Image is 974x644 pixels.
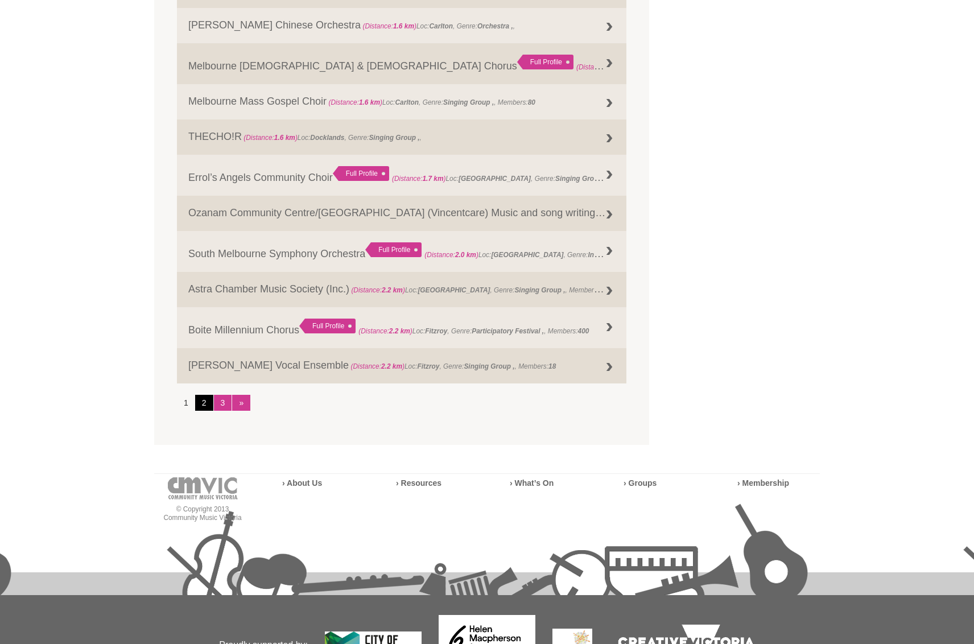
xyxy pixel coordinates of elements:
a: THECHO!R (Distance:1.6 km)Loc:Docklands, Genre:Singing Group ,, [177,119,626,155]
span: Loc: , Genre: , [361,22,515,30]
strong: Fitzroy [425,327,447,335]
span: Loc: , Genre: , Members: [327,98,535,106]
strong: 1.6 km [393,22,414,30]
strong: [GEOGRAPHIC_DATA] [459,175,531,183]
span: (Distance: ) [362,22,416,30]
a: 3 [214,395,232,411]
strong: 2.2 km [382,286,403,294]
strong: Orchestra , [477,22,513,30]
strong: 2.2 km [381,362,402,370]
strong: Singing Group , [369,134,419,142]
span: (Distance: ) [350,362,405,370]
a: » [232,395,250,411]
strong: Singing Group , [514,286,565,294]
strong: Singing Group , [464,362,514,370]
a: Ozanam Community Centre/[GEOGRAPHIC_DATA] (Vincentcare) Music and song writing therapy groups [177,196,626,231]
span: (Distance: ) [358,327,412,335]
strong: Singing Group , [555,172,606,183]
div: Full Profile [517,55,573,69]
span: (Distance: ) [243,134,298,142]
a: Astra Chamber Music Society (Inc.) (Distance:2.2 km)Loc:[GEOGRAPHIC_DATA], Genre:Singing Group ,,... [177,272,626,307]
span: Loc: , Genre: , Members: [392,172,647,183]
span: Loc: , Genre: , [242,134,422,142]
strong: 1.7 km [422,175,443,183]
div: Full Profile [333,166,389,181]
span: (Distance: ) [392,175,446,183]
a: › Groups [624,478,657,488]
strong: 1.6 km [359,98,380,106]
img: cmvic-logo-footer.png [168,477,238,499]
a: Melbourne [DEMOGRAPHIC_DATA] & [DEMOGRAPHIC_DATA] Chorus Full Profile (Distance:1.6 km)Loc:, Genre:, [177,43,626,84]
a: Errol’s Angels Community Choir Full Profile (Distance:1.7 km)Loc:[GEOGRAPHIC_DATA], Genre:Singing... [177,155,626,196]
a: › What’s On [510,478,554,488]
a: [PERSON_NAME] Chinese Orchestra (Distance:1.6 km)Loc:Carlton, Genre:Orchestra ,, [177,8,626,43]
a: Melbourne Mass Gospel Choir (Distance:1.6 km)Loc:Carlton, Genre:Singing Group ,, Members:80 [177,84,626,119]
a: › Membership [737,478,789,488]
a: 2 [195,395,213,411]
span: Loc: , Genre: , Members: [349,362,556,370]
div: Full Profile [365,242,422,257]
strong: 80 [528,98,535,106]
span: (Distance: ) [328,98,382,106]
span: Loc: , Genre: , [576,60,758,72]
strong: 2.0 km [455,251,476,259]
a: › Resources [396,478,441,488]
strong: Docklands [310,134,344,142]
strong: Participatory Festival , [472,327,544,335]
strong: 18 [548,362,556,370]
strong: Singing Group , [443,98,494,106]
span: (Distance: ) [576,60,630,72]
span: Loc: , Genre: , Members: [358,327,589,335]
strong: Carlton [429,22,453,30]
strong: 1.6 km [274,134,295,142]
p: © Copyright 2013 Community Music Victoria [154,505,251,522]
span: Loc: , Genre: , Members: [349,283,659,295]
a: › About Us [282,478,322,488]
span: (Distance: ) [424,251,478,259]
a: Boite Millennium Chorus Full Profile (Distance:2.2 km)Loc:Fitzroy, Genre:Participatory Festival ,... [177,307,626,348]
span: (Distance: ) [351,286,405,294]
strong: 400 [578,327,589,335]
a: South Melbourne Symphony Orchestra Full Profile (Distance:2.0 km)Loc:[GEOGRAPHIC_DATA], Genre:Ins... [177,231,626,272]
div: Full Profile [299,319,356,333]
strong: [GEOGRAPHIC_DATA] [418,286,490,294]
strong: Fitzroy [417,362,439,370]
a: [PERSON_NAME] Vocal Ensemble (Distance:2.2 km)Loc:Fitzroy, Genre:Singing Group ,, Members:18 [177,348,626,383]
strong: [GEOGRAPHIC_DATA] [491,251,563,259]
strong: Carlton [395,98,419,106]
strong: Instrumental Group , [588,248,654,259]
span: Loc: , Genre: , [424,248,656,259]
li: 1 [177,395,195,411]
strong: 2.2 km [389,327,410,335]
